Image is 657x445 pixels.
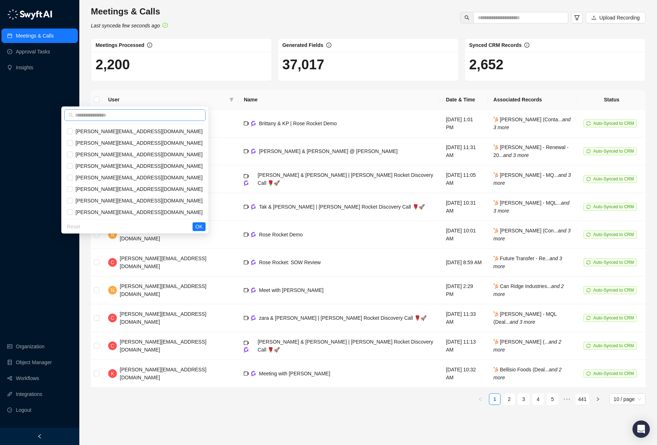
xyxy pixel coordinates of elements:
th: Name [238,90,440,110]
span: K [111,370,114,378]
span: [PERSON_NAME] - MQ... [493,172,571,186]
button: right [592,393,604,405]
img: gong-Dwh8HbPa.png [251,259,256,265]
span: video-camera [244,315,249,320]
span: Auto-Synced to CRM [593,232,634,237]
a: 1 [489,394,500,405]
span: video-camera [244,232,249,237]
span: C [111,314,114,322]
i: and 3 more [493,256,562,269]
a: Meetings & Calls [16,29,54,43]
i: and 2 more [493,339,561,353]
span: filter [574,15,580,21]
a: Organization [16,339,44,354]
a: 2 [504,394,515,405]
span: left [37,434,42,439]
span: sync [586,232,591,237]
span: video-camera [244,288,249,293]
span: Auto-Synced to CRM [593,315,634,320]
a: Approval Tasks [16,44,50,59]
span: [PERSON_NAME][EMAIL_ADDRESS][DOMAIN_NAME] [73,150,203,158]
td: [DATE] 2:29 PM [440,276,488,304]
li: 1 [489,393,501,405]
span: Auto-Synced to CRM [593,288,634,293]
li: 4 [532,393,544,405]
span: Meetings Processed [96,42,144,48]
span: Logout [16,403,31,417]
a: 5 [547,394,558,405]
a: Insights [16,60,33,75]
li: Next 5 Pages [561,393,573,405]
span: Upload Recording [599,14,640,22]
td: [DATE] 11:13 AM [440,332,488,360]
img: gong-Dwh8HbPa.png [244,347,249,352]
td: [DATE] 10:32 AM [440,360,488,388]
a: Workflows [16,371,39,385]
span: sync [586,371,591,376]
span: N [111,286,114,294]
li: 441 [576,393,589,405]
span: video-camera [244,149,249,154]
span: filter [228,94,235,105]
td: [DATE] 11:33 AM [440,304,488,332]
span: [PERSON_NAME] (... [493,339,561,353]
span: [PERSON_NAME][EMAIL_ADDRESS][DOMAIN_NAME] [73,139,203,147]
a: 441 [576,394,588,405]
span: sync [586,121,591,126]
a: Object Manager [16,355,52,370]
span: C [111,342,114,350]
span: 10 / page [614,394,641,405]
td: [DATE] 1:01 PM [440,110,488,138]
span: info-circle [524,43,529,48]
span: Brittany & KP | Rose Rocket Demo [259,121,337,126]
span: video-camera [244,121,249,126]
span: left [478,397,482,401]
span: Can Ridge Industries... [493,283,564,297]
span: logout [7,407,12,413]
td: [DATE] 10:01 AM [440,221,488,249]
span: [PERSON_NAME][EMAIL_ADDRESS][DOMAIN_NAME] [73,174,203,182]
img: gong-Dwh8HbPa.png [251,287,256,293]
span: [PERSON_NAME][EMAIL_ADDRESS][DOMAIN_NAME] [120,283,206,297]
a: 3 [518,394,529,405]
span: Future Transfer - Re... [493,256,562,269]
span: video-camera [244,204,249,209]
span: sync [586,316,591,320]
a: Integrations [16,387,42,401]
span: zara & [PERSON_NAME] | [PERSON_NAME] Rocket Discovery Call 🌹🚀 [259,315,427,321]
a: 4 [533,394,543,405]
th: Associated Records [488,90,578,110]
td: [DATE] 10:31 AM [440,193,488,221]
span: sync [586,288,591,292]
td: [DATE] 8:59 AM [440,249,488,276]
span: Generated Fields [282,42,323,48]
img: gong-Dwh8HbPa.png [251,232,256,237]
span: Rose Rocket Demo [259,232,303,237]
span: [PERSON_NAME][EMAIL_ADDRESS][DOMAIN_NAME] [73,185,203,193]
th: Date & Time [440,90,488,110]
img: gong-Dwh8HbPa.png [251,121,256,126]
span: [PERSON_NAME] - MQL (Deal... [493,311,556,325]
img: gong-Dwh8HbPa.png [251,148,256,154]
button: left [475,393,486,405]
img: gong-Dwh8HbPa.png [251,315,256,320]
h1: 37,017 [282,56,454,73]
span: [PERSON_NAME][EMAIL_ADDRESS][DOMAIN_NAME] [73,162,203,170]
span: [PERSON_NAME] & [PERSON_NAME] | [PERSON_NAME] Rocket Discovery Call 🌹🚀 [257,339,433,353]
span: info-circle [147,43,152,48]
span: Bellisio Foods (Deal... [493,367,561,380]
span: search [69,113,74,118]
span: sync [586,149,591,153]
li: Previous Page [475,393,486,405]
i: Last synced a few seconds ago [91,23,160,29]
button: Upload Recording [586,12,645,23]
button: Reset [64,222,83,231]
i: and 3 more [510,319,535,325]
i: and 3 more [493,117,570,130]
span: [PERSON_NAME][EMAIL_ADDRESS][DOMAIN_NAME] [120,228,206,241]
td: [DATE] 11:05 AM [440,165,488,193]
button: OK [193,222,206,231]
i: and 3 more [493,228,570,241]
div: Open Intercom Messenger [632,420,650,438]
span: Rose Rocket: SOW Review [259,259,321,265]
